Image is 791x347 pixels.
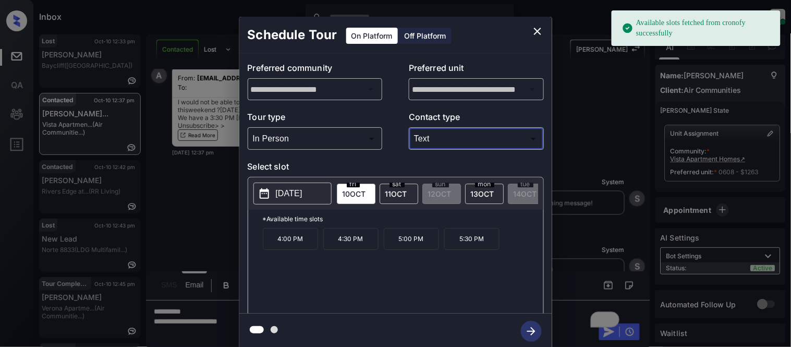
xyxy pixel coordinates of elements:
[515,318,548,345] button: btn-next
[276,187,302,200] p: [DATE]
[465,184,504,204] div: date-select
[346,28,398,44] div: On Platform
[399,28,452,44] div: Off Platform
[248,62,383,78] p: Preferred community
[263,228,318,250] p: 4:00 PM
[622,14,772,43] div: Available slots fetched from cronofy successfully
[248,111,383,127] p: Tour type
[471,189,494,198] span: 13 OCT
[411,130,541,147] div: Text
[347,181,360,187] span: fri
[253,183,332,205] button: [DATE]
[263,210,543,228] p: *Available time slots
[248,160,544,177] p: Select slot
[380,184,418,204] div: date-select
[384,228,439,250] p: 5:00 PM
[409,111,544,127] p: Contact type
[323,228,379,250] p: 4:30 PM
[250,130,380,147] div: In Person
[343,189,366,198] span: 10 OCT
[390,181,405,187] span: sat
[409,62,544,78] p: Preferred unit
[337,184,375,204] div: date-select
[385,189,407,198] span: 11 OCT
[239,17,346,53] h2: Schedule Tour
[475,181,494,187] span: mon
[527,21,548,42] button: close
[444,228,500,250] p: 5:30 PM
